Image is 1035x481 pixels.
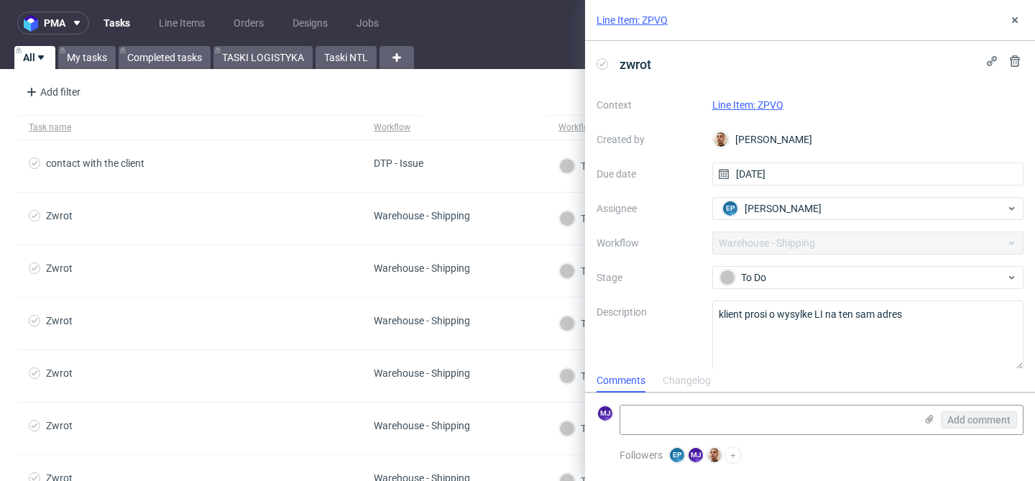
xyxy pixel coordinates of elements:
[46,420,73,431] div: Zwrot
[559,421,606,436] div: To Do
[712,128,1024,151] div: [PERSON_NAME]
[723,201,737,216] figcaption: EP
[597,165,701,183] label: Due date
[284,12,336,35] a: Designs
[44,18,65,28] span: pma
[558,122,619,133] div: Workflow stage
[58,46,116,69] a: My tasks
[46,157,144,169] div: contact with the client
[597,303,701,367] label: Description
[712,301,1024,370] textarea: klient prosi o wysylke LI na ten sam adres
[374,210,470,221] div: Warehouse - Shipping
[29,122,351,134] span: Task name
[620,449,663,461] span: Followers
[374,262,470,274] div: Warehouse - Shipping
[745,201,822,216] span: [PERSON_NAME]
[46,210,73,221] div: Zwrot
[95,12,139,35] a: Tasks
[559,263,606,279] div: To Do
[614,52,657,76] span: zwrot
[670,448,684,462] figcaption: EP
[119,46,211,69] a: Completed tasks
[46,367,73,379] div: Zwrot
[20,81,83,104] div: Add filter
[374,315,470,326] div: Warehouse - Shipping
[14,46,55,69] a: All
[559,316,606,331] div: To Do
[719,270,1006,285] div: To Do
[150,12,213,35] a: Line Items
[597,96,701,114] label: Context
[714,132,728,147] img: Bartłomiej Leśniczuk
[46,262,73,274] div: Zwrot
[24,15,44,32] img: logo
[724,446,742,464] button: +
[707,448,722,462] img: Bartłomiej Leśniczuk
[597,370,645,393] div: Comments
[559,368,606,384] div: To Do
[374,157,423,169] div: DTP - Issue
[689,448,703,462] figcaption: MJ
[597,200,701,217] label: Assignee
[597,269,701,286] label: Stage
[559,158,606,174] div: To Do
[374,420,470,431] div: Warehouse - Shipping
[348,12,387,35] a: Jobs
[316,46,377,69] a: Taski NTL
[597,234,701,252] label: Workflow
[17,12,89,35] button: pma
[598,406,612,421] figcaption: MJ
[559,211,606,226] div: To Do
[597,13,668,27] a: Line Item: ZPVQ
[712,99,783,111] a: Line Item: ZPVQ
[597,131,701,148] label: Created by
[374,367,470,379] div: Warehouse - Shipping
[213,46,313,69] a: TASKI LOGISTYKA
[225,12,272,35] a: Orders
[663,370,711,393] div: Changelog
[374,122,410,133] div: Workflow
[46,315,73,326] div: Zwrot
